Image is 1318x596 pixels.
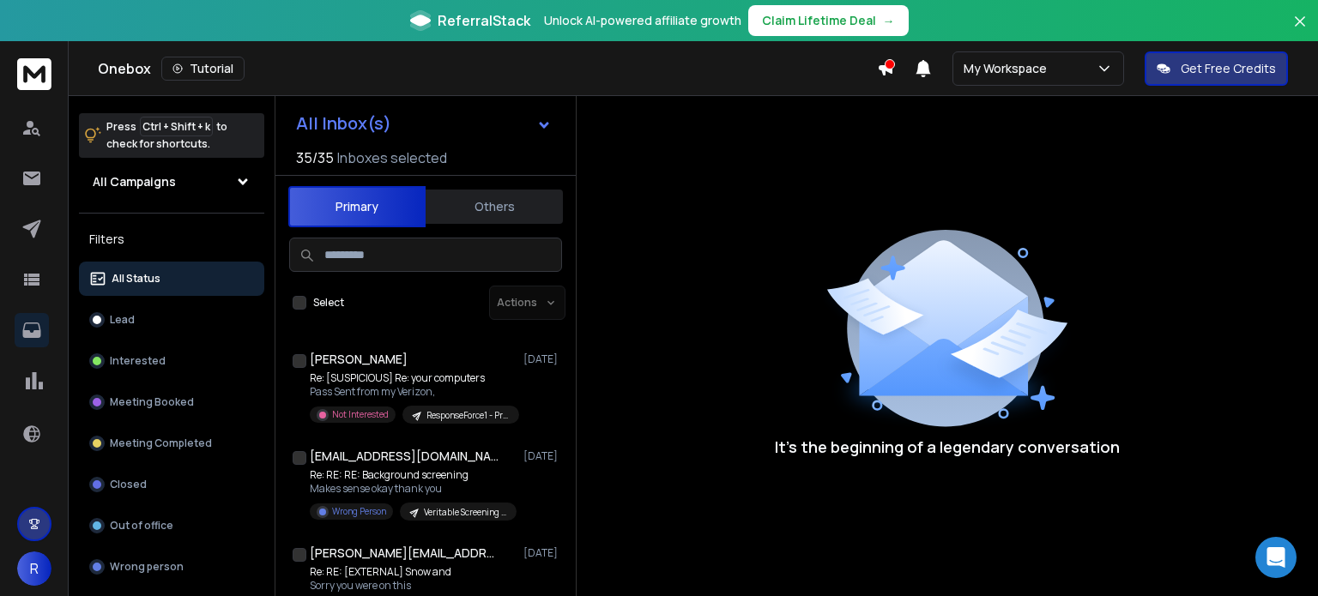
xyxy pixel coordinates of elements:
h1: All Inbox(s) [296,115,391,132]
div: Open Intercom Messenger [1255,537,1297,578]
label: Select [313,296,344,310]
p: [DATE] [523,546,562,560]
p: ResponseForce1 - Proj 1 - Camp 2 of 1.5 [426,409,509,422]
p: [DATE] [523,449,562,463]
button: Out of office [79,509,264,543]
p: It’s the beginning of a legendary conversation [775,435,1120,459]
button: All Status [79,262,264,296]
p: Veritable Screening - Proj 1 - Camp 1 of 5.5 [424,506,506,519]
p: My Workspace [964,60,1054,77]
button: Others [426,188,563,226]
button: Claim Lifetime Deal→ [748,5,909,36]
h3: Filters [79,227,264,251]
p: Sorry you were on this [310,579,516,593]
h1: [EMAIL_ADDRESS][DOMAIN_NAME] [310,448,499,465]
p: Makes sense okay thank you [310,482,516,496]
p: Re: RE: RE: Background screening [310,468,516,482]
h1: [PERSON_NAME][EMAIL_ADDRESS][PERSON_NAME][DOMAIN_NAME] [310,545,499,562]
p: Get Free Credits [1181,60,1276,77]
p: Not Interested [332,408,389,421]
div: Onebox [98,57,877,81]
p: Unlock AI-powered affiliate growth [544,12,741,29]
button: Get Free Credits [1145,51,1288,86]
p: Re: RE: [EXTERNAL] Snow and [310,565,516,579]
button: Wrong person [79,550,264,584]
p: Interested [110,354,166,368]
button: Meeting Completed [79,426,264,461]
span: ReferralStack [438,10,530,31]
p: All Status [112,272,160,286]
p: Closed [110,478,147,491]
span: Ctrl + Shift + k [140,117,213,136]
button: Meeting Booked [79,385,264,419]
p: Meeting Booked [110,395,194,409]
span: 35 / 35 [296,147,334,168]
button: Interested [79,344,264,378]
p: Wrong Person [332,505,386,518]
button: Closed [79,467,264,502]
p: Pass Sent from my Verizon, [310,385,516,399]
h1: [PERSON_NAME] [310,351,408,368]
button: Lead [79,303,264,337]
p: Press to check for shortcuts. [106,118,227,153]
p: Lead [110,313,135,327]
button: Primary [288,186,426,227]
p: Out of office [110,519,173,533]
p: [DATE] [523,352,562,366]
button: R [17,551,51,586]
p: Re: [SUSPICIOUS] Re: your computers [310,371,516,385]
h1: All Campaigns [93,173,176,190]
p: Wrong person [110,560,184,574]
button: Close banner [1289,10,1311,51]
button: All Campaigns [79,165,264,199]
span: → [883,12,895,29]
button: All Inbox(s) [282,106,565,141]
h3: Inboxes selected [337,147,447,168]
button: Tutorial [161,57,245,81]
p: Meeting Completed [110,436,212,450]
